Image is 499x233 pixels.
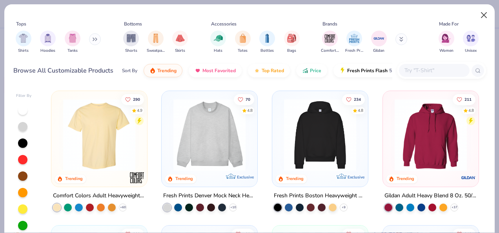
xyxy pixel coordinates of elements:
[137,107,142,113] div: 4.9
[125,48,137,54] span: Shorts
[287,34,296,43] img: Bags Image
[235,31,251,54] div: filter for Totes
[347,67,388,74] span: Fresh Prints Flash
[263,34,271,43] img: Bottles Image
[65,31,80,54] button: filter button
[127,34,136,43] img: Shorts Image
[122,67,137,74] div: Sort By
[259,31,275,54] div: filter for Bottles
[234,94,255,105] button: Like
[260,48,274,54] span: Bottles
[172,31,188,54] button: filter button
[246,97,251,101] span: 70
[239,34,247,43] img: Totes Image
[68,34,77,43] img: Tanks Image
[230,205,236,210] span: + 10
[354,97,361,101] span: 234
[67,48,78,54] span: Tanks
[147,31,165,54] div: filter for Sweatpants
[333,64,424,77] button: Fresh Prints Flash5 day delivery
[463,31,479,54] button: filter button
[238,48,248,54] span: Totes
[310,67,321,74] span: Price
[16,31,31,54] div: filter for Shirts
[248,64,290,77] button: Top Rated
[321,31,339,54] button: filter button
[175,48,185,54] span: Skirts
[373,48,384,54] span: Gildan
[371,31,387,54] button: filter button
[373,33,385,44] img: Gildan Image
[259,31,275,54] button: filter button
[151,34,160,43] img: Sweatpants Image
[176,34,185,43] img: Skirts Image
[464,97,472,101] span: 211
[13,66,113,75] div: Browse All Customizable Products
[40,31,56,54] button: filter button
[195,67,201,74] img: most_fav.gif
[16,20,26,27] div: Tops
[65,31,80,54] div: filter for Tanks
[384,191,477,201] div: Gildan Adult Heavy Blend 8 Oz. 50/50 Hooded Sweatshirt
[466,34,475,43] img: Unisex Image
[453,94,475,105] button: Like
[358,107,363,113] div: 4.8
[442,34,451,43] img: Women Image
[451,205,457,210] span: + 37
[16,31,31,54] button: filter button
[284,31,300,54] button: filter button
[149,67,156,74] img: trending.gif
[19,34,28,43] img: Shirts Image
[262,67,284,74] span: Top Rated
[210,31,226,54] button: filter button
[321,31,339,54] div: filter for Comfort Colors
[123,31,139,54] div: filter for Shorts
[169,99,249,171] img: f5d85501-0dbb-4ee4-b115-c08fa3845d83
[439,31,454,54] div: filter for Women
[144,64,182,77] button: Trending
[465,48,477,54] span: Unisex
[18,48,29,54] span: Shirts
[274,191,366,201] div: Fresh Prints Boston Heavyweight Hoodie
[371,31,387,54] div: filter for Gildan
[53,191,146,201] div: Comfort Colors Adult Heavyweight T-Shirt
[284,31,300,54] div: filter for Bags
[321,48,339,54] span: Comfort Colors
[339,67,346,74] img: flash.gif
[463,31,479,54] div: filter for Unisex
[147,48,165,54] span: Sweatpants
[342,94,365,105] button: Like
[133,97,140,101] span: 290
[120,205,126,210] span: + 60
[157,67,177,74] span: Trending
[124,20,142,27] div: Bottoms
[147,31,165,54] button: filter button
[210,31,226,54] div: filter for Hats
[189,64,242,77] button: Most Favorited
[237,175,254,180] span: Exclusive
[202,67,236,74] span: Most Favorited
[461,170,476,186] img: Gildan logo
[235,31,251,54] button: filter button
[391,99,471,171] img: 01756b78-01f6-4cc6-8d8a-3c30c1a0c8ac
[163,191,256,201] div: Fresh Prints Denver Mock Neck Heavyweight Sweatshirt
[123,31,139,54] button: filter button
[345,31,363,54] button: filter button
[324,33,336,44] img: Comfort Colors Image
[59,99,139,171] img: 029b8af0-80e6-406f-9fdc-fdf898547912
[345,31,363,54] div: filter for Fresh Prints
[348,175,364,180] span: Exclusive
[439,31,454,54] button: filter button
[439,20,459,27] div: Made For
[121,94,144,105] button: Like
[322,20,337,27] div: Brands
[248,107,253,113] div: 4.8
[211,20,237,27] div: Accessories
[404,66,464,75] input: Try "T-Shirt"
[342,205,346,210] span: + 9
[172,31,188,54] div: filter for Skirts
[139,99,219,171] img: e55d29c3-c55d-459c-bfd9-9b1c499ab3c6
[280,99,360,171] img: 91acfc32-fd48-4d6b-bdad-a4c1a30ac3fc
[44,34,52,43] img: Hoodies Image
[389,66,418,75] span: 5 day delivery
